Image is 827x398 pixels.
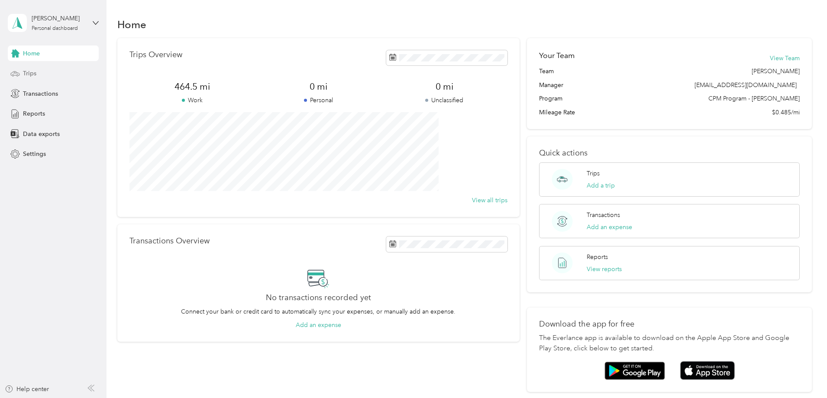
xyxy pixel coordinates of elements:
span: Settings [23,149,46,159]
img: Google play [604,362,665,380]
p: Trips Overview [129,50,182,59]
span: Program [539,94,562,103]
span: Transactions [23,89,58,98]
iframe: Everlance-gr Chat Button Frame [779,349,827,398]
span: 0 mi [381,81,507,93]
p: Unclassified [381,96,507,105]
p: Transactions Overview [129,236,210,246]
span: [PERSON_NAME] [752,67,800,76]
p: Transactions [587,210,620,220]
button: Add a trip [587,181,615,190]
div: Personal dashboard [32,26,78,31]
span: Mileage Rate [539,108,575,117]
button: Add an expense [587,223,632,232]
p: Work [129,96,255,105]
button: Help center [5,385,49,394]
h2: No transactions recorded yet [266,293,371,302]
span: [EMAIL_ADDRESS][DOMAIN_NAME] [695,81,797,89]
span: Team [539,67,554,76]
span: Reports [23,109,45,118]
span: 0 mi [255,81,381,93]
p: Connect your bank or credit card to automatically sync your expenses, or manually add an expense. [181,307,455,316]
button: Add an expense [296,320,341,330]
span: CPM Program - [PERSON_NAME] [708,94,800,103]
p: Trips [587,169,600,178]
img: App store [680,361,735,380]
span: 464.5 mi [129,81,255,93]
p: Quick actions [539,149,800,158]
button: View all trips [472,196,507,205]
p: Download the app for free [539,320,800,329]
div: [PERSON_NAME] [32,14,86,23]
span: Home [23,49,40,58]
h2: Your Team [539,50,575,61]
span: Data exports [23,129,60,139]
p: The Everlance app is available to download on the Apple App Store and Google Play Store, click be... [539,333,800,354]
h1: Home [117,20,146,29]
span: Trips [23,69,36,78]
button: View Team [770,54,800,63]
p: Personal [255,96,381,105]
p: Reports [587,252,608,262]
button: View reports [587,265,622,274]
span: $0.485/mi [772,108,800,117]
span: Manager [539,81,563,90]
